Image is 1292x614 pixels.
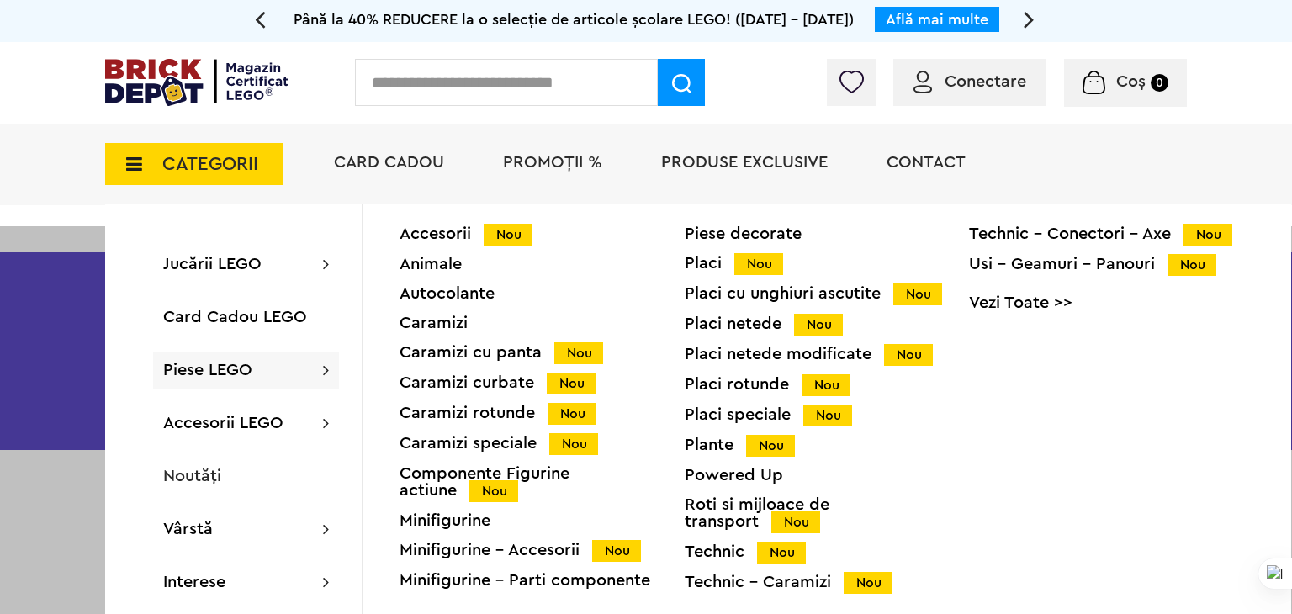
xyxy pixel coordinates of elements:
div: Usi - Geamuri - Panouri [969,256,1254,273]
div: Technic - Conectori - Axe [969,225,1254,243]
a: Jucării LEGO [163,256,262,273]
a: Animale [400,256,685,273]
a: Contact [887,154,966,171]
a: Piese decorate [685,225,970,242]
span: Până la 40% REDUCERE la o selecție de articole școlare LEGO! ([DATE] - [DATE]) [294,12,854,27]
div: Accesorii [400,225,685,243]
span: Coș [1116,73,1146,90]
span: CATEGORII [162,155,258,173]
div: Placi [685,255,970,273]
a: Usi - Geamuri - PanouriNou [969,256,1254,273]
a: AccesoriiNou [400,225,685,243]
span: Nou [1168,254,1216,276]
a: PlaciNou [685,255,970,273]
span: Nou [484,224,532,246]
span: Conectare [945,73,1026,90]
a: Produse exclusive [661,154,828,171]
span: Nou [734,253,783,275]
span: Nou [1183,224,1232,246]
small: 0 [1151,74,1168,92]
a: Conectare [913,73,1026,90]
a: Card Cadou [334,154,444,171]
a: Află mai multe [886,12,988,27]
a: PROMOȚII % [503,154,602,171]
a: Technic - Conectori - AxeNou [969,225,1254,243]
